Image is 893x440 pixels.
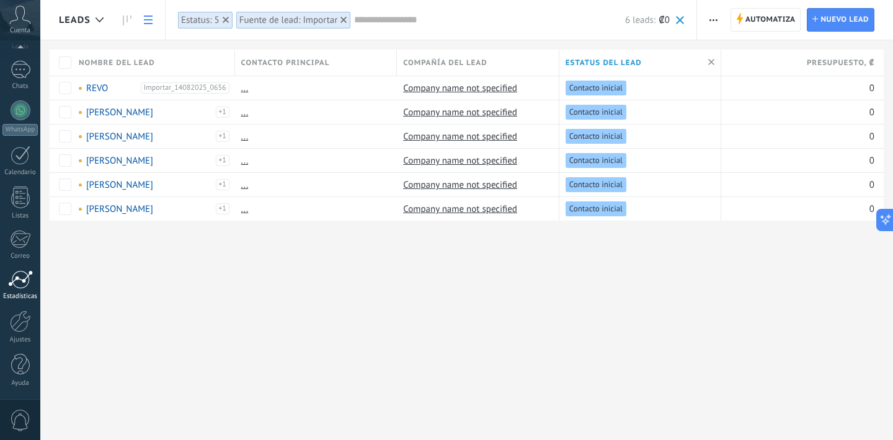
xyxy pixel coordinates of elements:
a: Company name not specified [403,179,517,191]
span: 0 [869,179,874,191]
span: Presupuesto , ₡ [807,57,874,69]
span: 0 [869,107,874,118]
div: Listas [2,212,38,220]
span: 0 [869,203,874,215]
a: ... [241,82,249,94]
span: Contacto inicial [569,82,623,94]
span: ₡0 [659,14,670,26]
div: Chats [2,82,38,90]
span: 0 [869,155,874,167]
span: Automatiza [745,9,796,31]
a: [PERSON_NAME] [86,203,153,215]
span: 0 [869,131,874,143]
a: [PERSON_NAME] [86,179,153,191]
span: Contacto inicial [569,131,623,142]
span: Nombre del lead [79,57,155,69]
span: Cuenta [10,27,30,35]
a: ... [241,131,249,143]
a: [PERSON_NAME] [86,107,153,118]
a: Company name not specified [403,131,517,143]
span: Contacto inicial [569,155,623,166]
div: Ajustes [2,336,38,344]
a: Company name not specified [403,82,517,94]
a: [PERSON_NAME] [86,155,153,167]
a: ... [241,155,249,167]
span: Contacto principal [241,57,330,69]
span: Contacto inicial [569,179,623,190]
span: Contacto inicial [569,203,623,214]
a: Lista [138,8,159,32]
a: ... [241,179,249,191]
span: No hay tareas asignadas [79,183,82,187]
a: Automatiza [731,8,801,32]
a: Company name not specified [403,203,517,215]
a: Company name not specified [403,155,517,167]
span: Importar_14082025_0656 [141,82,229,94]
button: Más [704,8,722,32]
span: No hay tareas asignadas [79,159,82,162]
span: Leads [59,14,91,26]
span: 0 [869,82,874,94]
div: Ayuda [2,379,38,387]
span: Nuevo lead [820,9,869,31]
div: Estatus: 5 [181,14,220,26]
span: No hay tareas asignadas [79,135,82,138]
span: No hay tareas asignadas [79,208,82,211]
span: Estatus del lead [566,57,642,69]
span: No hay tareas asignadas [79,111,82,114]
a: [PERSON_NAME] [86,131,153,143]
a: ... [241,107,249,118]
span: Compañía del lead [403,57,487,69]
div: Calendario [2,169,38,177]
a: ... [241,203,249,215]
span: No hay tareas asignadas [79,87,82,90]
div: Estadísticas [2,293,38,301]
span: 6 leads: [625,14,655,26]
div: Correo [2,252,38,260]
span: Contacto inicial [569,107,623,118]
div: Fuente de lead: Importar [239,14,338,26]
a: REVO [86,82,108,94]
a: Company name not specified [403,107,517,118]
a: Nuevo lead [807,8,874,32]
a: Leads [117,8,138,32]
div: WhatsApp [2,124,38,136]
